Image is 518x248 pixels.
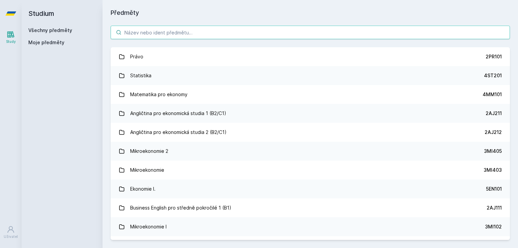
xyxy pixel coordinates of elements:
[111,123,510,142] a: Angličtina pro ekonomická studia 2 (B2/C1) 2AJ212
[111,66,510,85] a: Statistika 4ST201
[111,217,510,236] a: Mikroekonomie I 3MI102
[130,201,231,215] div: Business English pro středně pokročilé 1 (B1)
[111,198,510,217] a: Business English pro středně pokročilé 1 (B1) 2AJ111
[4,234,18,239] div: Uživatel
[111,161,510,180] a: Mikroekonomie 3MI403
[484,148,502,155] div: 3MI405
[111,104,510,123] a: Angličtina pro ekonomická studia 1 (B2/C1) 2AJ211
[130,220,167,233] div: Mikroekonomie I
[487,204,502,211] div: 2AJ111
[130,126,227,139] div: Angličtina pro ekonomická studia 2 (B2/C1)
[130,107,226,120] div: Angličtina pro ekonomická studia 1 (B2/C1)
[484,72,502,79] div: 4ST201
[6,39,16,44] div: Study
[484,167,502,173] div: 3MI403
[130,50,143,63] div: Právo
[486,110,502,117] div: 2AJ211
[111,26,510,39] input: Název nebo ident předmětu…
[130,88,188,101] div: Matematika pro ekonomy
[1,222,20,243] a: Uživatel
[111,142,510,161] a: Mikroekonomie 2 3MI405
[486,53,502,60] div: 2PR101
[111,180,510,198] a: Ekonomie I. 5EN101
[130,69,151,82] div: Statistika
[1,27,20,48] a: Study
[111,8,510,18] h1: Předměty
[28,27,72,33] a: Všechny předměty
[130,182,155,196] div: Ekonomie I.
[111,47,510,66] a: Právo 2PR101
[111,85,510,104] a: Matematika pro ekonomy 4MM101
[28,39,64,46] span: Moje předměty
[486,186,502,192] div: 5EN101
[483,91,502,98] div: 4MM101
[485,129,502,136] div: 2AJ212
[130,144,168,158] div: Mikroekonomie 2
[485,223,502,230] div: 3MI102
[130,163,164,177] div: Mikroekonomie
